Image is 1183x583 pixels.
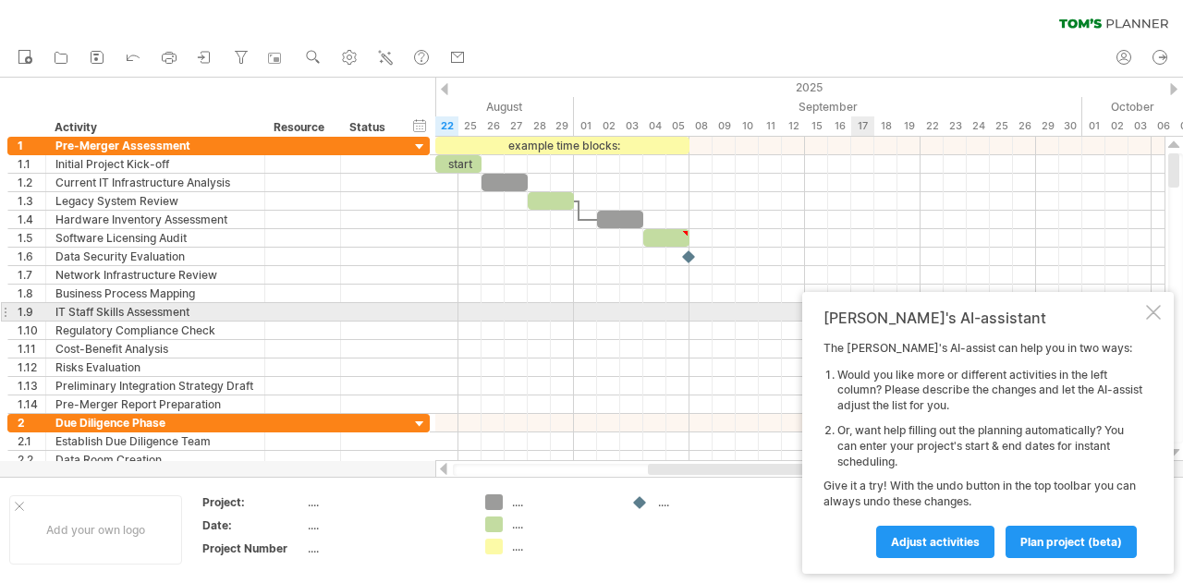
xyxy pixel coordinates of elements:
[1152,116,1175,136] div: Monday, 6 October 2025
[18,432,45,450] div: 2.1
[891,535,980,549] span: Adjust activities
[55,192,255,210] div: Legacy System Review
[274,118,330,137] div: Resource
[897,116,921,136] div: Friday, 19 September 2025
[18,340,45,358] div: 1.11
[713,116,736,136] div: Tuesday, 9 September 2025
[308,494,463,510] div: ....
[736,116,759,136] div: Wednesday, 10 September 2025
[18,174,45,191] div: 1.2
[349,118,390,137] div: Status
[18,155,45,173] div: 1.1
[18,211,45,228] div: 1.4
[828,116,851,136] div: Tuesday, 16 September 2025
[1020,535,1122,549] span: plan project (beta)
[944,116,967,136] div: Tuesday, 23 September 2025
[55,229,255,247] div: Software Licensing Audit
[18,229,45,247] div: 1.5
[689,116,713,136] div: Monday, 8 September 2025
[1059,116,1082,136] div: Tuesday, 30 September 2025
[55,155,255,173] div: Initial Project Kick-off
[620,116,643,136] div: Wednesday, 3 September 2025
[18,414,45,431] div: 2
[574,97,1082,116] div: September 2025
[55,303,255,321] div: IT Staff Skills Assessment
[805,116,828,136] div: Monday, 15 September 2025
[643,116,666,136] div: Thursday, 4 September 2025
[55,266,255,284] div: Network Infrastructure Review
[658,494,759,510] div: ....
[528,116,551,136] div: Thursday, 28 August 2025
[874,116,897,136] div: Thursday, 18 September 2025
[18,266,45,284] div: 1.7
[18,285,45,302] div: 1.8
[18,303,45,321] div: 1.9
[990,116,1013,136] div: Thursday, 25 September 2025
[597,116,620,136] div: Tuesday, 2 September 2025
[851,116,874,136] div: Wednesday, 17 September 2025
[55,451,255,468] div: Data Room Creation
[308,517,463,533] div: ....
[202,494,304,510] div: Project:
[202,540,304,556] div: Project Number
[435,137,689,154] div: example time blocks:
[55,211,255,228] div: Hardware Inventory Assessment
[512,539,613,554] div: ....
[1105,116,1128,136] div: Thursday, 2 October 2025
[308,540,463,556] div: ....
[55,395,255,413] div: Pre-Merger Report Preparation
[55,118,254,137] div: Activity
[18,377,45,395] div: 1.13
[876,526,994,558] a: Adjust activities
[18,137,45,154] div: 1
[1006,526,1137,558] a: plan project (beta)
[55,377,255,395] div: Preliminary Integration Strategy Draft
[55,174,255,191] div: Current IT Infrastructure Analysis
[55,248,255,265] div: Data Security Evaluation
[512,494,613,510] div: ....
[55,340,255,358] div: Cost-Benefit Analysis
[967,116,990,136] div: Wednesday, 24 September 2025
[823,341,1142,557] div: The [PERSON_NAME]'s AI-assist can help you in two ways: Give it a try! With the undo button in th...
[1013,116,1036,136] div: Friday, 26 September 2025
[759,116,782,136] div: Thursday, 11 September 2025
[55,432,255,450] div: Establish Due Diligence Team
[837,423,1142,469] li: Or, want help filling out the planning automatically? You can enter your project's start & end da...
[1128,116,1152,136] div: Friday, 3 October 2025
[458,116,482,136] div: Monday, 25 August 2025
[551,116,574,136] div: Friday, 29 August 2025
[1036,116,1059,136] div: Monday, 29 September 2025
[782,116,805,136] div: Friday, 12 September 2025
[18,248,45,265] div: 1.6
[18,395,45,413] div: 1.14
[18,451,45,468] div: 2.2
[55,414,255,431] div: Due Diligence Phase
[837,368,1142,414] li: Would you like more or different activities in the left column? Please describe the changes and l...
[1082,116,1105,136] div: Wednesday, 1 October 2025
[18,192,45,210] div: 1.3
[55,137,255,154] div: Pre-Merger Assessment
[435,155,482,173] div: start
[435,116,458,136] div: Friday, 22 August 2025
[202,517,304,533] div: Date:
[505,116,528,136] div: Wednesday, 27 August 2025
[921,116,944,136] div: Monday, 22 September 2025
[18,358,45,376] div: 1.12
[823,309,1142,327] div: [PERSON_NAME]'s AI-assistant
[574,116,597,136] div: Monday, 1 September 2025
[55,285,255,302] div: Business Process Mapping
[512,516,613,532] div: ....
[9,495,182,565] div: Add your own logo
[55,322,255,339] div: Regulatory Compliance Check
[482,116,505,136] div: Tuesday, 26 August 2025
[18,322,45,339] div: 1.10
[55,358,255,376] div: Risks Evaluation
[666,116,689,136] div: Friday, 5 September 2025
